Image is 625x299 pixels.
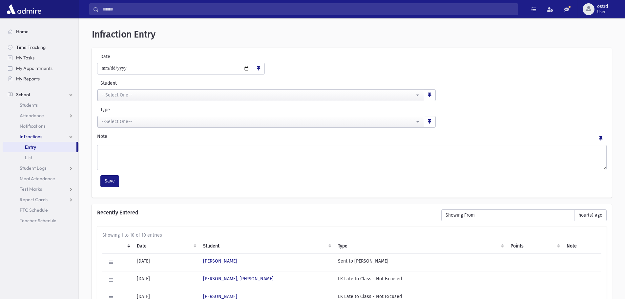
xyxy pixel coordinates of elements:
[16,76,40,82] span: My Reports
[597,4,608,9] span: ostrd
[3,100,78,110] a: Students
[20,218,56,224] span: Teacher Schedule
[20,186,42,192] span: Test Marks
[97,106,266,113] label: Type
[574,209,607,221] span: hour(s) ago
[3,26,78,37] a: Home
[16,44,46,50] span: Time Tracking
[25,155,32,160] span: List
[3,173,78,184] a: Meal Attendance
[3,63,78,74] a: My Appointments
[20,102,38,108] span: Students
[3,110,78,121] a: Attendance
[334,239,507,254] th: Type: activate to sort column ascending
[20,207,48,213] span: PTC Schedule
[3,42,78,53] a: Time Tracking
[3,205,78,215] a: PTC Schedule
[20,176,55,182] span: Meal Attendance
[3,74,78,84] a: My Reports
[16,65,52,71] span: My Appointments
[97,116,424,128] button: --Select One--
[3,131,78,142] a: Infractions
[334,271,507,289] td: LK Late to Class - Not Excused
[92,29,156,40] span: Infraction Entry
[3,142,76,152] a: Entry
[20,113,44,118] span: Attendance
[100,175,119,187] button: Save
[597,9,608,14] span: User
[3,152,78,163] a: List
[16,55,34,61] span: My Tasks
[199,239,334,254] th: Student: activate to sort column ascending
[3,215,78,226] a: Teacher Schedule
[203,276,274,282] a: [PERSON_NAME], [PERSON_NAME]
[16,29,29,34] span: Home
[97,89,424,101] button: --Select One--
[25,144,36,150] span: Entry
[102,118,415,125] div: --Select One--
[3,194,78,205] a: Report Cards
[20,197,48,203] span: Report Cards
[97,80,323,87] label: Student
[20,165,47,171] span: Student Logs
[507,239,563,254] th: Points: activate to sort column ascending
[102,232,601,239] div: Showing 1 to 10 of 10 entries
[3,163,78,173] a: Student Logs
[441,209,479,221] span: Showing From
[3,89,78,100] a: School
[133,253,199,271] td: [DATE]
[563,239,601,254] th: Note
[334,253,507,271] td: Sent to [PERSON_NAME]
[133,239,199,254] th: Date: activate to sort column ascending
[133,271,199,289] td: [DATE]
[97,53,153,60] label: Date
[3,121,78,131] a: Notifications
[97,209,435,216] h6: Recently Entered
[3,53,78,63] a: My Tasks
[99,3,518,15] input: Search
[16,92,30,97] span: School
[5,3,43,16] img: AdmirePro
[20,123,46,129] span: Notifications
[102,92,415,98] div: --Select One--
[203,258,237,264] a: [PERSON_NAME]
[20,134,42,139] span: Infractions
[97,133,107,142] label: Note
[3,184,78,194] a: Test Marks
